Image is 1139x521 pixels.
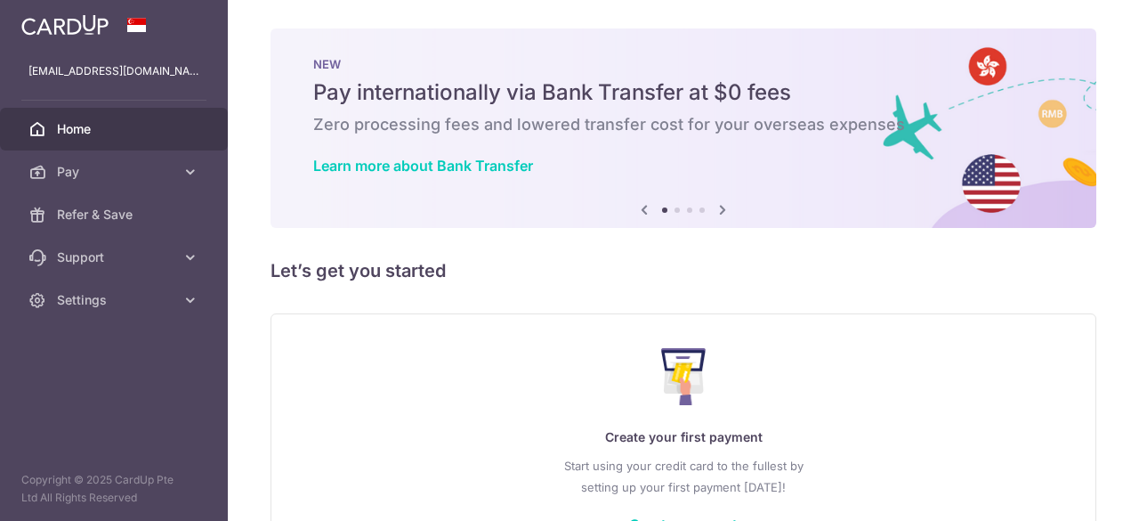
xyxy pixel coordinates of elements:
[313,78,1054,107] h5: Pay internationally via Bank Transfer at $0 fees
[21,14,109,36] img: CardUp
[271,28,1096,228] img: Bank transfer banner
[57,291,174,309] span: Settings
[271,256,1096,285] h5: Let’s get you started
[28,62,199,80] p: [EMAIL_ADDRESS][DOMAIN_NAME]
[307,427,1060,448] p: Create your first payment
[313,57,1054,71] p: NEW
[313,157,533,175] a: Learn more about Bank Transfer
[57,120,174,138] span: Home
[57,248,174,266] span: Support
[57,206,174,224] span: Refer & Save
[307,455,1060,498] p: Start using your credit card to the fullest by setting up your first payment [DATE]!
[57,163,174,181] span: Pay
[313,114,1054,135] h6: Zero processing fees and lowered transfer cost for your overseas expenses
[661,348,707,405] img: Make Payment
